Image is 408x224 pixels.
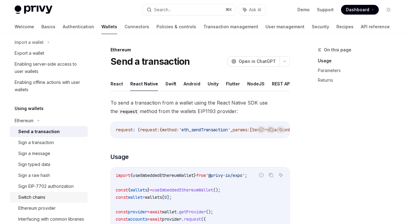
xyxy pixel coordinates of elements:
a: Switch chains [10,192,88,203]
a: Returns [318,75,398,85]
a: Ethereum provider [10,203,88,214]
span: 0 [164,195,167,200]
button: Android [184,77,200,91]
a: Welcome [15,19,34,34]
span: } [194,173,196,178]
span: . [177,209,179,215]
a: Transaction management [203,19,258,34]
div: Switch chains [18,194,45,201]
span: : [177,127,179,133]
span: [ [250,127,252,133]
span: { [160,127,162,133]
div: Sign a raw hash [18,172,50,179]
span: : ( [133,127,140,133]
span: request [184,216,201,222]
span: wallet [162,209,177,215]
div: Enabling offline actions with user wallets [15,79,84,93]
span: : [247,127,250,133]
span: Usage [111,153,129,161]
span: wallet [128,195,142,200]
span: Dashboard [346,7,369,13]
span: await [150,209,162,215]
span: Ask AI [249,7,261,13]
span: Open in ChatGPT [239,58,276,64]
span: . [181,216,184,222]
span: SendTransactionParams [252,127,303,133]
button: Ask AI [277,126,285,133]
button: NodeJS [247,77,265,91]
span: await [150,216,162,222]
span: const [116,216,128,222]
h5: Using wallets [15,105,44,112]
a: Support [317,7,334,13]
span: On this page [324,46,351,53]
span: request [116,127,133,133]
button: Ask AI [239,4,266,15]
div: Sign a message [18,150,50,157]
span: { [128,187,130,193]
span: import [116,173,130,178]
span: provider [162,216,181,222]
div: Interfacing with common libraries [18,215,84,223]
span: } [147,187,150,193]
div: Sign typed data [18,161,50,168]
button: Report incorrect code [257,171,265,179]
span: params [233,127,247,133]
div: Ethereum [15,117,33,124]
div: Ethereum provider [18,205,56,212]
a: Parameters [318,66,398,75]
div: Enabling server-side access to user wallets [15,60,84,75]
a: Authentication [63,19,94,34]
span: = [147,209,150,215]
h1: Send a transaction [111,56,190,67]
a: API reference [361,19,390,34]
span: '@privy-io/expo' [206,173,245,178]
div: Search... [154,6,171,13]
a: Enabling offline actions with user wallets [10,77,88,95]
a: Recipes [336,19,353,34]
span: : [157,127,160,133]
span: (); [213,187,220,193]
button: Ask AI [277,171,285,179]
button: React [111,77,123,91]
button: Search...⌘K [142,4,236,15]
button: Swift [165,77,176,91]
span: = [147,216,150,222]
a: Sign a raw hash [10,170,88,181]
span: getProvider [179,209,206,215]
span: = [142,195,145,200]
button: Report incorrect code [257,126,265,133]
span: method [162,127,177,133]
button: Flutter [226,77,240,91]
button: React Native [130,77,158,91]
span: To send a transaction from a wallet using the React Native SDK use the method from the wallets EI... [111,98,290,115]
span: , [230,127,233,133]
span: useEmbeddedEthereumWallet [133,173,194,178]
div: Sign a transaction [18,139,54,146]
span: [ [162,195,164,200]
a: Connectors [125,19,149,34]
span: useEmbeddedEthereumWallet [152,187,213,193]
span: { [130,173,133,178]
button: Open in ChatGPT [227,56,280,67]
a: Sign a message [10,148,88,159]
button: Unity [208,77,219,91]
span: (); [206,209,213,215]
span: wallets [130,187,147,193]
span: provider [128,209,147,215]
a: Sign typed data [10,159,88,170]
div: Sign EIP-7702 authorization [18,183,74,190]
button: Copy the contents from the code block [267,126,275,133]
a: Usage [318,56,398,66]
span: 'eth_sendTransaction' [179,127,230,133]
span: ; [245,173,247,178]
a: Sign EIP-7702 authorization [10,181,88,192]
a: Policies & controls [157,19,196,34]
span: const [116,195,128,200]
span: ⌘ K [226,7,232,12]
a: Send a transaction [10,126,88,137]
a: Demo [297,7,310,13]
a: User management [266,19,304,34]
img: light logo [15,5,52,14]
a: Export a wallet [10,48,88,59]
